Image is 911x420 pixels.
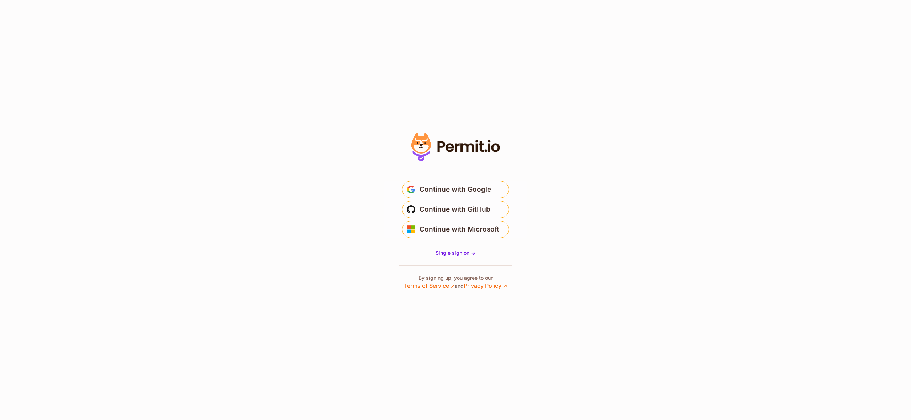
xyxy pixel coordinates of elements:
span: Single sign on -> [436,250,475,256]
button: Continue with Google [402,181,509,198]
a: Privacy Policy ↗ [464,282,507,289]
button: Continue with Microsoft [402,221,509,238]
p: By signing up, you agree to our and [404,274,507,290]
span: Continue with Google [420,184,491,195]
span: Continue with GitHub [420,204,490,215]
button: Continue with GitHub [402,201,509,218]
a: Single sign on -> [436,249,475,256]
span: Continue with Microsoft [420,224,499,235]
a: Terms of Service ↗ [404,282,455,289]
